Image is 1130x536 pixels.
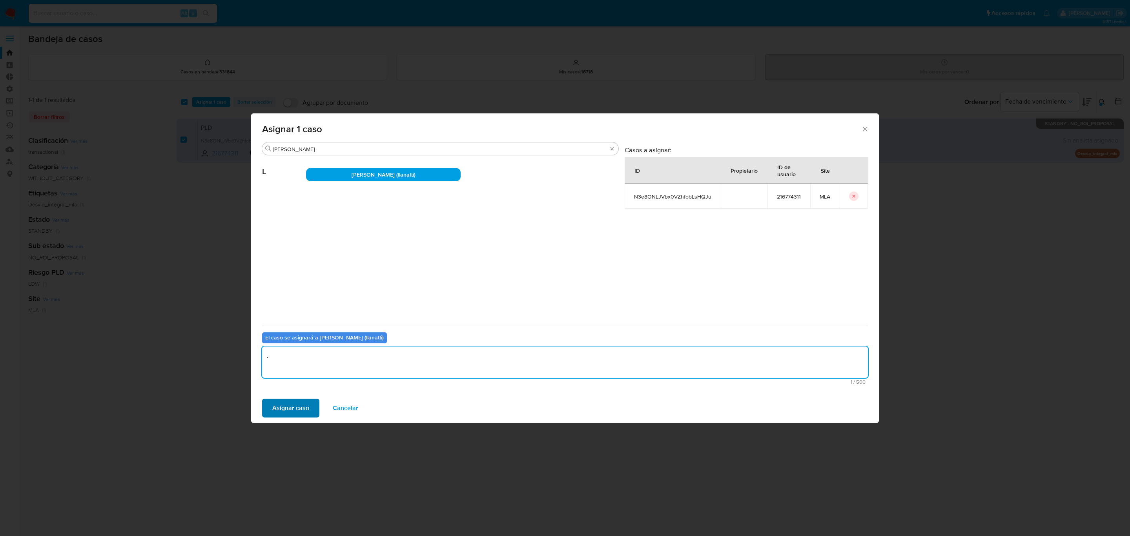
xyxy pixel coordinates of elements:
[262,399,319,417] button: Asignar caso
[861,125,868,132] button: Cerrar ventana
[306,168,461,181] div: [PERSON_NAME] (llanatti)
[820,193,830,200] span: MLA
[634,193,711,200] span: N3e8ONLJVbx0VZhfobLsHQJu
[609,146,615,152] button: Borrar
[265,334,384,341] b: El caso se asignará a [PERSON_NAME] (llanatti)
[273,146,607,153] input: Buscar analista
[262,346,868,378] textarea: .
[352,171,416,179] span: [PERSON_NAME] (llanatti)
[262,124,861,134] span: Asignar 1 caso
[265,146,272,152] button: Buscar
[768,157,810,183] div: ID de usuario
[333,399,358,417] span: Cancelar
[323,399,368,417] button: Cancelar
[849,191,858,201] button: icon-button
[264,379,866,385] span: Máximo 500 caracteres
[625,161,649,180] div: ID
[811,161,839,180] div: Site
[272,399,309,417] span: Asignar caso
[625,146,868,154] h3: Casos a asignar:
[262,155,306,177] span: L
[721,161,767,180] div: Propietario
[777,193,801,200] span: 216774311
[251,113,879,423] div: assign-modal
